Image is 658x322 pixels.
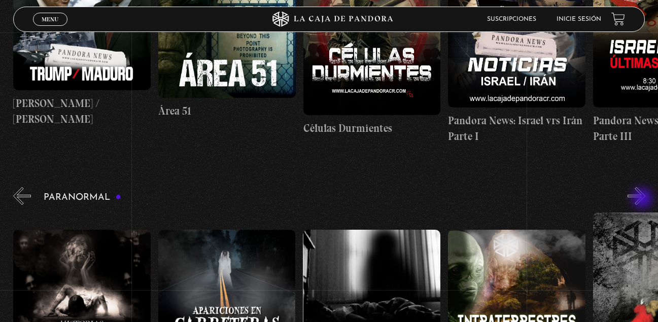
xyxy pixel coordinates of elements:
button: Next [628,187,645,205]
span: Cerrar [39,24,62,31]
h4: Pandora News: Israel vrs Irán Parte I [448,113,585,145]
h4: Área 51 [158,103,296,119]
span: Menu [42,16,58,22]
button: Previous [13,187,31,205]
a: View your shopping cart [611,12,625,26]
h4: Células Durmientes [303,120,441,136]
h4: [PERSON_NAME] / [PERSON_NAME] [13,95,151,127]
a: Suscripciones [487,16,536,22]
a: Inicie sesión [557,16,601,22]
h3: Paranormal [44,193,121,202]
